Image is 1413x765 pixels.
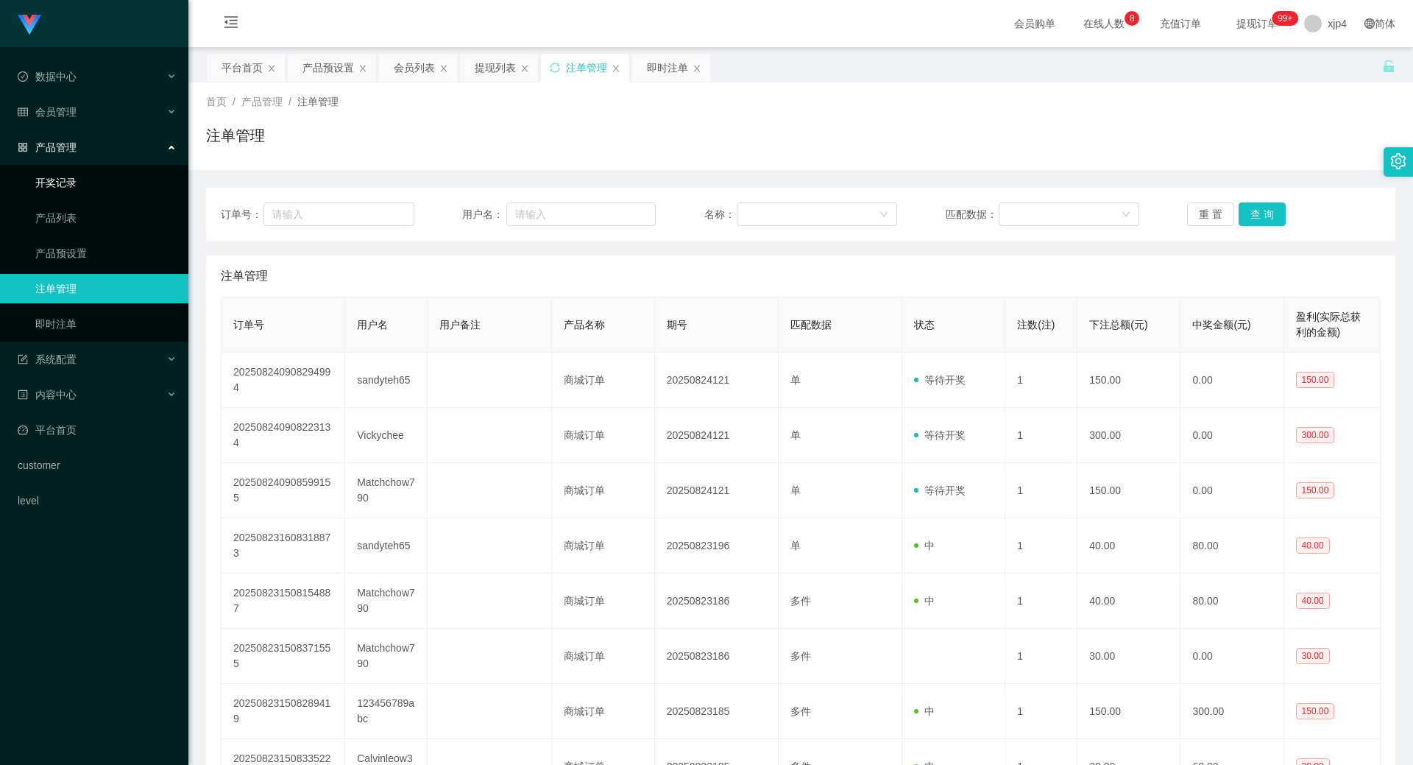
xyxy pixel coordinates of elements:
[18,141,77,153] span: 产品管理
[35,168,177,197] a: 开奖记录
[302,54,354,82] div: 产品预设置
[18,71,77,82] span: 数据中心
[1180,463,1283,518] td: 0.00
[1077,353,1180,408] td: 150.00
[552,353,655,408] td: 商城订单
[946,207,999,222] span: 匹配数据：
[222,684,345,739] td: 202508231508289419
[564,319,605,331] span: 产品名称
[221,207,263,222] span: 订单号：
[297,96,339,107] span: 注单管理
[1005,574,1077,629] td: 1
[18,389,77,401] span: 内容中心
[1180,684,1283,739] td: 300.00
[1296,427,1335,443] span: 300.00
[790,650,811,662] span: 多件
[693,64,701,73] i: 图标: close
[18,71,28,82] i: 图标: check-circle-o
[462,207,506,222] span: 用户名：
[790,429,801,441] span: 单
[288,96,291,107] span: /
[222,518,345,574] td: 202508231608318873
[1296,482,1335,498] span: 150.00
[552,518,655,574] td: 商城订单
[790,374,801,386] span: 单
[222,408,345,463] td: 202508240908223134
[35,309,177,339] a: 即时注单
[655,629,779,684] td: 20250823186
[263,202,414,226] input: 请输入
[1180,518,1283,574] td: 80.00
[1077,463,1180,518] td: 150.00
[1005,518,1077,574] td: 1
[1122,210,1130,220] i: 图标: down
[357,319,388,331] span: 用户名
[345,353,428,408] td: sandyteh65
[222,574,345,629] td: 202508231508154887
[790,705,811,717] span: 多件
[18,415,177,445] a: 图标: dashboard平台首页
[1076,18,1132,29] span: 在线人数
[914,429,966,441] span: 等待开奖
[1180,408,1283,463] td: 0.00
[1017,319,1055,331] span: 注数(注)
[655,518,779,574] td: 20250823196
[1272,11,1298,26] sup: 184
[914,319,935,331] span: 状态
[1229,18,1285,29] span: 提现订单
[1364,18,1375,29] i: 图标: global
[1180,629,1283,684] td: 0.00
[1077,518,1180,574] td: 40.00
[345,408,428,463] td: Vickychee
[655,463,779,518] td: 20250824121
[647,54,688,82] div: 即时注单
[552,684,655,739] td: 商城订单
[206,124,265,147] h1: 注单管理
[206,1,256,48] i: 图标: menu-fold
[439,319,481,331] span: 用户备注
[552,629,655,684] td: 商城订单
[1077,574,1180,629] td: 40.00
[879,210,888,220] i: 图标: down
[1296,311,1361,338] span: 盈利(实际总获利的金额)
[35,203,177,233] a: 产品列表
[222,629,345,684] td: 202508231508371555
[1296,648,1330,664] span: 30.00
[790,540,801,551] span: 单
[1152,18,1208,29] span: 充值订单
[18,389,28,400] i: 图标: profile
[439,64,448,73] i: 图标: close
[552,408,655,463] td: 商城订单
[345,518,428,574] td: sandyteh65
[222,54,263,82] div: 平台首页
[1192,319,1250,331] span: 中奖金额(元)
[221,267,268,285] span: 注单管理
[1390,153,1406,169] i: 图标: setting
[790,595,811,607] span: 多件
[1296,593,1330,609] span: 40.00
[655,684,779,739] td: 20250823185
[790,319,832,331] span: 匹配数据
[914,484,966,496] span: 等待开奖
[358,64,367,73] i: 图标: close
[1077,684,1180,739] td: 150.00
[1005,629,1077,684] td: 1
[550,63,560,73] i: 图标: sync
[667,319,687,331] span: 期号
[520,64,529,73] i: 图标: close
[1130,11,1135,26] p: 8
[394,54,435,82] div: 会员列表
[914,374,966,386] span: 等待开奖
[18,107,28,117] i: 图标: table
[506,202,656,226] input: 请输入
[345,629,428,684] td: Matchchow790
[35,239,177,268] a: 产品预设置
[1382,60,1395,73] i: 图标: unlock
[35,274,177,303] a: 注单管理
[206,96,227,107] span: 首页
[241,96,283,107] span: 产品管理
[1077,629,1180,684] td: 30.00
[18,106,77,118] span: 会员管理
[612,64,620,73] i: 图标: close
[552,574,655,629] td: 商城订单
